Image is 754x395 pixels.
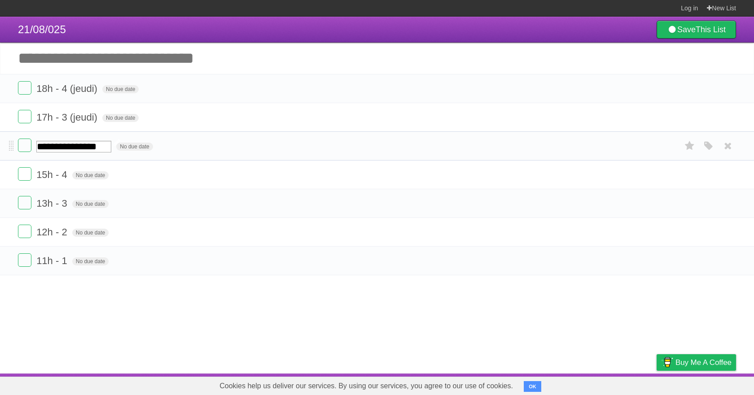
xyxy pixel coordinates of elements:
button: OK [524,381,541,392]
span: No due date [72,171,109,179]
span: No due date [116,143,153,151]
span: 21/08/025 [18,23,66,35]
span: No due date [102,85,139,93]
span: 11h - 1 [36,255,70,266]
a: Terms [614,376,634,393]
a: SaveThis List [657,21,736,39]
span: 17h - 3 (jeudi) [36,112,100,123]
span: 15h - 4 [36,169,70,180]
label: Done [18,167,31,181]
label: Star task [681,139,698,153]
a: Buy me a coffee [657,354,736,371]
span: Cookies help us deliver our services. By using our services, you agree to our use of cookies. [210,377,522,395]
span: No due date [72,257,109,265]
span: No due date [72,229,109,237]
label: Done [18,110,31,123]
img: Buy me a coffee [661,355,673,370]
a: Developers [567,376,603,393]
span: No due date [102,114,139,122]
b: This List [696,25,726,34]
a: Privacy [645,376,668,393]
label: Done [18,225,31,238]
span: No due date [72,200,109,208]
label: Done [18,253,31,267]
label: Done [18,81,31,95]
label: Done [18,196,31,209]
span: 12h - 2 [36,226,70,238]
span: 18h - 4 (jeudi) [36,83,100,94]
a: About [537,376,556,393]
a: Suggest a feature [679,376,736,393]
span: Buy me a coffee [675,355,732,370]
label: Done [18,139,31,152]
span: 13h - 3 [36,198,70,209]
